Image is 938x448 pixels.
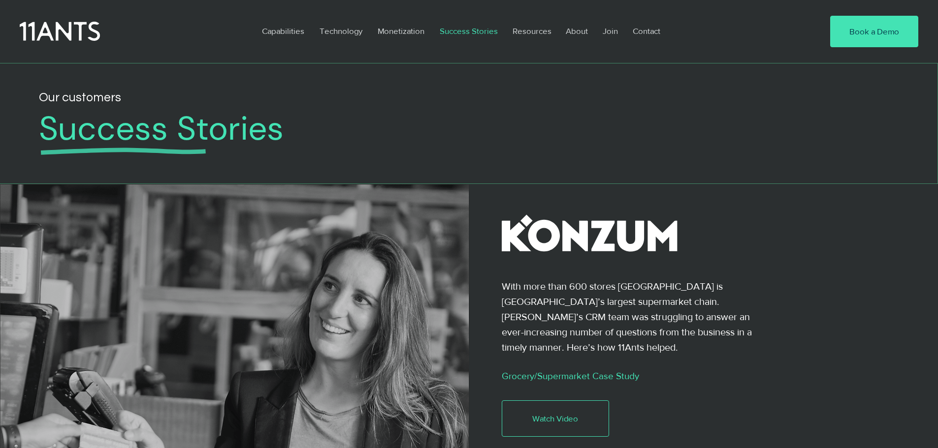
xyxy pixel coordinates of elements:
p: Technology [315,20,367,42]
p: Monetization [373,20,429,42]
a: Join [595,20,625,42]
a: Watch Video [502,400,609,437]
h1: Success Stories [39,109,843,149]
span: Watch Video [532,413,578,424]
a: About [558,20,595,42]
p: About [561,20,593,42]
a: Monetization [370,20,432,42]
a: Resources [505,20,558,42]
a: Grocery/Supermarket Case Study [502,371,639,381]
p: Success Stories [435,20,503,42]
a: Capabilities [255,20,312,42]
p: Contact [628,20,665,42]
p: With more than 600 stores [GEOGRAPHIC_DATA] is [GEOGRAPHIC_DATA]’s largest supermarket chain. [PE... [502,279,757,355]
a: Success Stories [432,20,505,42]
p: Capabilities [257,20,309,42]
p: Join [598,20,623,42]
nav: Site [255,20,800,42]
p: Resources [508,20,556,42]
a: Contact [625,20,669,42]
h2: Our customers [39,88,652,108]
span: Book a Demo [849,26,899,37]
a: Technology [312,20,370,42]
a: Book a Demo [830,16,918,47]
